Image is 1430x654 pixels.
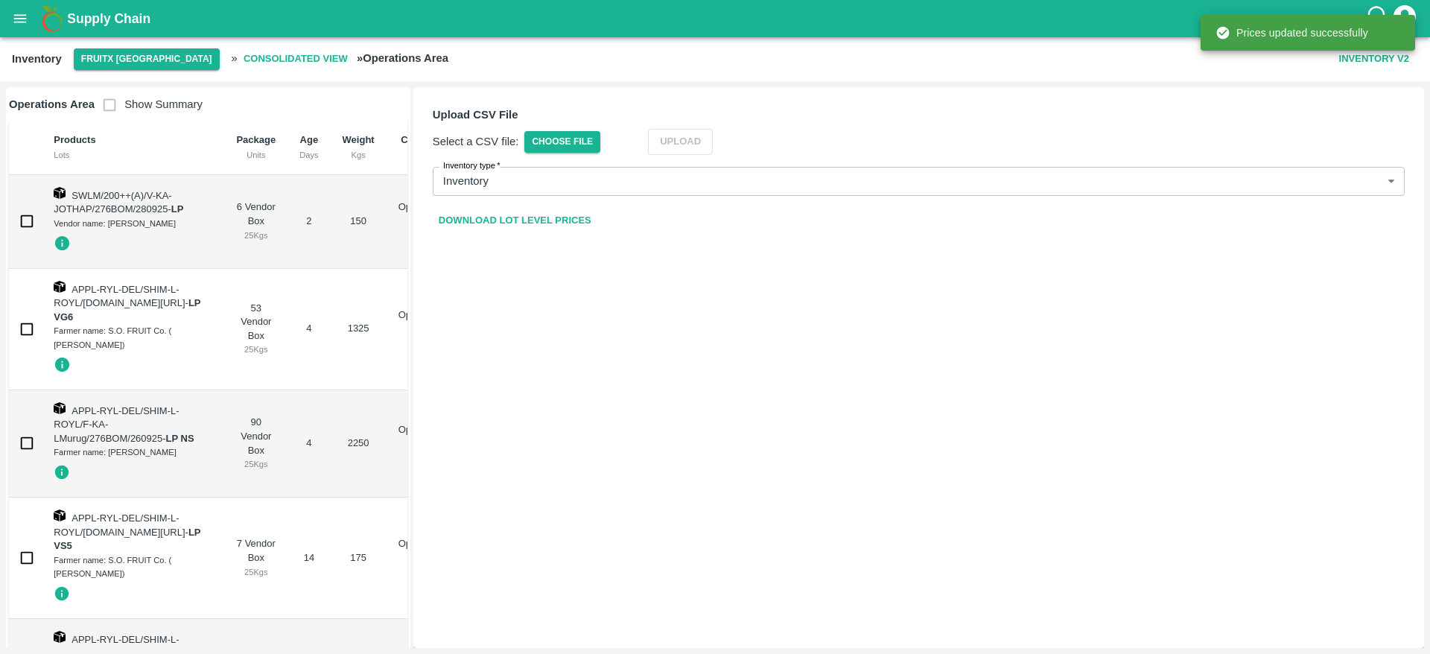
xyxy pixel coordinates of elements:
[54,148,212,162] div: Lots
[74,48,220,70] button: Select DC
[54,134,95,145] b: Products
[1391,3,1418,34] div: account of current user
[1333,46,1415,72] button: Inventory V2
[9,98,95,110] b: Operations Area
[54,297,200,323] strong: LP VG6
[1215,19,1368,46] div: Prices updated successfully
[54,512,185,538] span: APPL-RYL-DEL/SHIM-L-ROYL/[DOMAIN_NAME][URL]
[54,187,66,199] img: box
[168,203,183,215] span: -
[433,208,597,234] a: Download Lot Level Prices
[238,46,354,72] span: Consolidated View
[343,134,375,145] b: Weight
[443,173,489,189] p: Inventory
[287,498,330,619] td: 14
[236,343,276,356] div: 25 Kgs
[236,200,276,242] div: 6 Vendor Box
[236,416,276,471] div: 90 Vendor Box
[54,631,66,643] img: box
[162,433,194,444] span: -
[54,281,66,293] img: box
[54,324,212,352] div: Farmer name: S.O. FRUIT Co. ( [PERSON_NAME])
[54,509,66,521] img: box
[357,52,448,64] b: » Operations Area
[433,133,519,150] p: Select a CSV file:
[350,552,366,563] span: 175
[236,457,276,471] div: 25 Kgs
[287,390,330,498] td: 4
[300,134,319,145] b: Age
[524,131,600,153] span: Choose File
[398,148,446,162] div: Date
[433,109,518,121] b: Upload CSV File
[54,405,179,444] span: APPL-RYL-DEL/SHIM-L-ROYL/F-KA-LMurug/276BOM/260925
[54,190,171,215] span: SWLM/200++(A)/V-KA-JOTHAP/276BOM/280925
[12,53,62,65] b: Inventory
[398,200,446,228] p: Operations Area
[54,445,212,459] div: Farmer name: [PERSON_NAME]
[95,98,203,110] span: Show Summary
[67,8,1365,29] a: Supply Chain
[348,437,369,448] span: 2250
[236,229,276,242] div: 25 Kgs
[236,565,276,579] div: 25 Kgs
[398,565,446,579] div: [DATE]
[244,51,348,68] b: Consolidated View
[232,46,448,72] h2: »
[350,215,366,226] span: 150
[287,269,330,390] td: 4
[398,537,446,565] p: Operations Area
[287,175,330,269] td: 2
[171,203,184,215] strong: LP
[299,148,318,162] div: Days
[348,323,369,334] span: 1325
[398,451,446,464] div: [DATE]
[236,134,276,145] b: Package
[236,148,276,162] div: Units
[54,297,200,323] span: -
[166,433,194,444] strong: LP NS
[54,217,212,230] div: Vendor name: [PERSON_NAME]
[398,308,446,336] p: Operations Area
[236,537,276,579] div: 7 Vendor Box
[1365,5,1391,32] div: customer-support
[54,553,212,581] div: Farmer name: S.O. FRUIT Co. ( [PERSON_NAME])
[398,336,446,349] div: [DATE]
[67,11,150,26] b: Supply Chain
[3,1,37,36] button: open drawer
[398,423,446,451] p: Operations Area
[54,284,185,309] span: APPL-RYL-DEL/SHIM-L-ROYL/[DOMAIN_NAME][URL]
[37,4,67,34] img: logo
[443,160,500,172] label: Inventory type
[54,402,66,414] img: box
[401,134,442,145] b: Chamber
[343,148,375,162] div: Kgs
[236,302,276,357] div: 53 Vendor Box
[398,229,446,242] div: [DATE]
